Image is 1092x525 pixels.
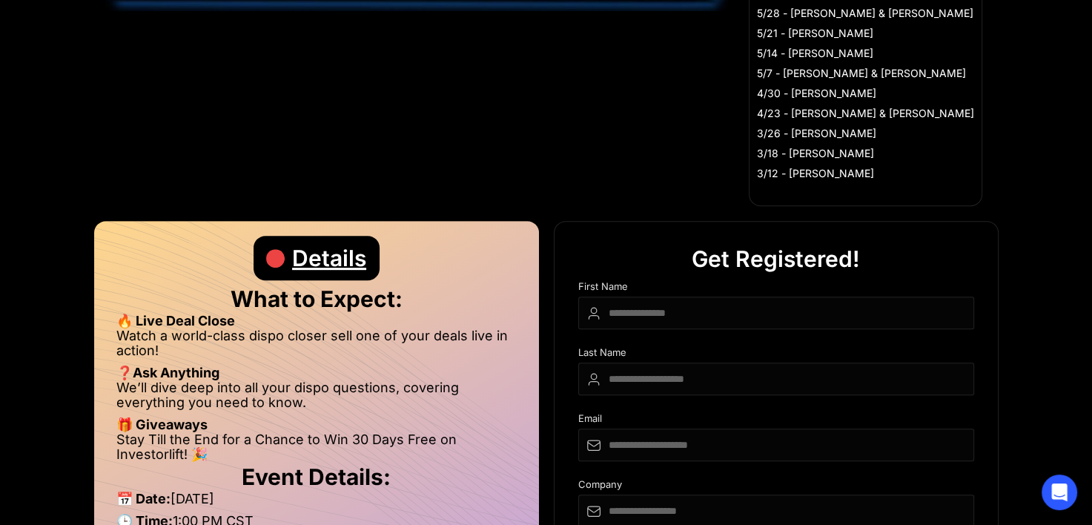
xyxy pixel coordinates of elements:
div: Open Intercom Messenger [1042,475,1077,510]
div: Last Name [578,347,974,363]
li: Stay Till the End for a Chance to Win 30 Days Free on Investorlift! 🎉 [116,432,517,462]
li: We’ll dive deep into all your dispo questions, covering everything you need to know. [116,380,517,417]
strong: Event Details: [242,463,391,490]
li: [DATE] [116,492,517,514]
strong: What to Expect: [231,285,403,312]
strong: 📅 Date: [116,491,171,506]
div: Company [578,479,974,495]
div: Get Registered! [692,237,860,281]
li: Watch a world-class dispo closer sell one of your deals live in action! [116,328,517,366]
div: Email [578,413,974,429]
strong: 🎁 Giveaways [116,417,208,432]
strong: ❓Ask Anything [116,365,219,380]
div: First Name [578,281,974,297]
div: Details [292,236,366,280]
strong: 🔥 Live Deal Close [116,313,235,328]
